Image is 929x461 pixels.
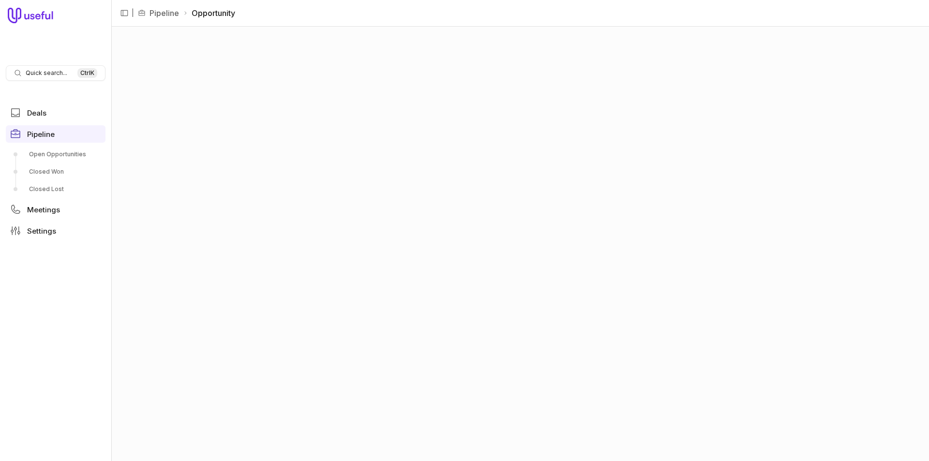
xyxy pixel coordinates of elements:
span: Deals [27,109,46,117]
span: Quick search... [26,69,67,77]
span: Settings [27,227,56,235]
a: Closed Won [6,164,105,179]
a: Pipeline [6,125,105,143]
kbd: Ctrl K [77,68,97,78]
span: Pipeline [27,131,55,138]
button: Collapse sidebar [117,6,132,20]
div: Pipeline submenu [6,147,105,197]
a: Settings [6,222,105,239]
a: Open Opportunities [6,147,105,162]
a: Closed Lost [6,181,105,197]
a: Deals [6,104,105,121]
span: | [132,7,134,19]
a: Pipeline [150,7,179,19]
span: Meetings [27,206,60,213]
a: Meetings [6,201,105,218]
li: Opportunity [183,7,235,19]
